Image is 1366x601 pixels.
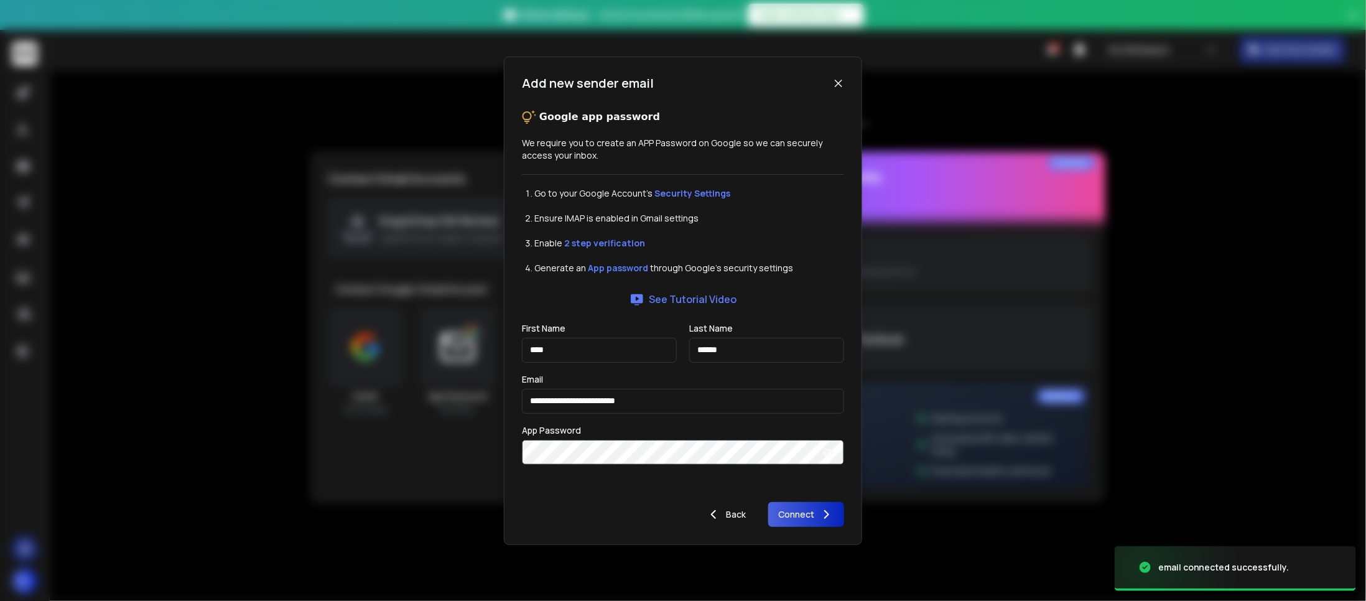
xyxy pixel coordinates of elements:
[534,187,844,200] li: Go to your Google Account’s
[539,109,660,124] p: Google app password
[689,324,733,333] label: Last Name
[534,262,844,274] li: Generate an through Google's security settings
[522,137,844,162] p: We require you to create an APP Password on Google so we can securely access your inbox.
[564,237,645,249] a: 2 step verification
[522,75,654,92] h1: Add new sender email
[588,262,648,274] a: App password
[768,502,844,527] button: Connect
[630,292,737,307] a: See Tutorial Video
[654,187,730,199] a: Security Settings
[522,426,581,435] label: App Password
[1158,561,1289,574] div: email connected successfully.
[522,109,537,124] img: tips
[522,324,565,333] label: First Name
[534,237,844,249] li: Enable
[696,502,756,527] button: Back
[522,375,543,384] label: Email
[534,212,844,225] li: Ensure IMAP is enabled in Gmail settings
